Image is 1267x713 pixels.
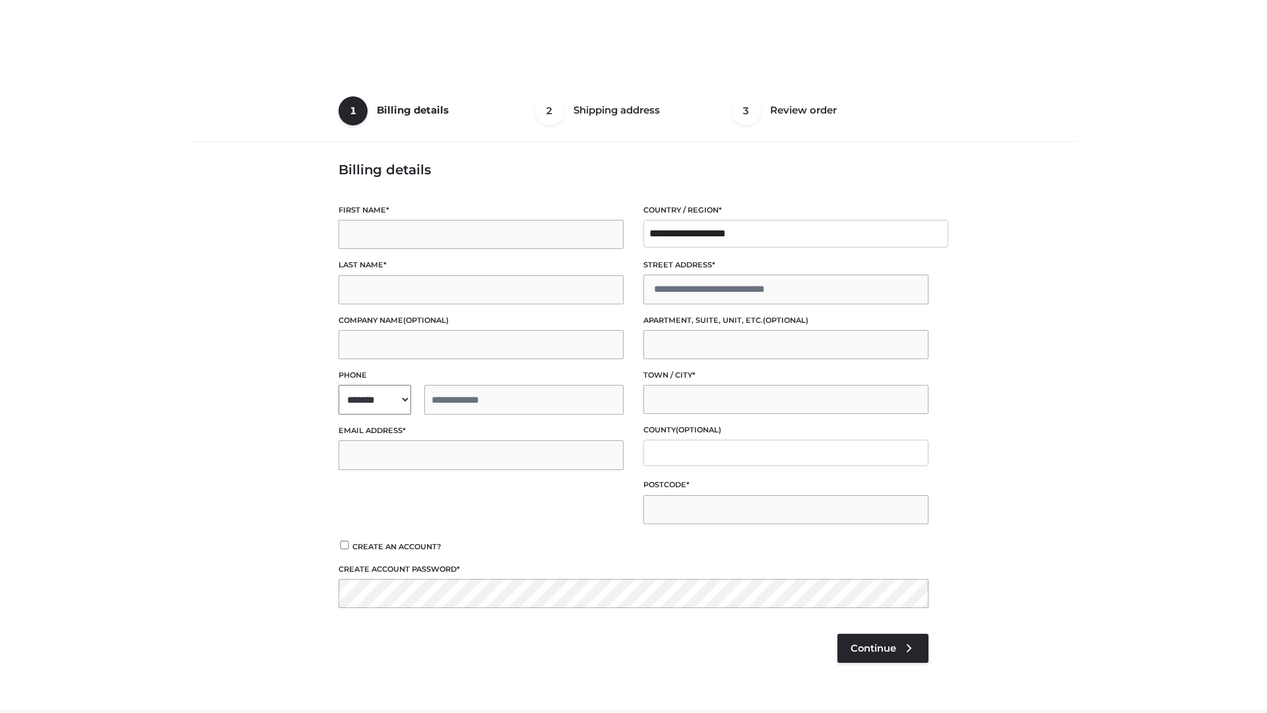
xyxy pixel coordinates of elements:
span: (optional) [763,316,808,325]
label: Create account password [339,563,928,576]
label: Country / Region [643,204,928,217]
a: Continue [837,634,928,663]
label: Apartment, suite, unit, etc. [643,314,928,327]
span: (optional) [403,316,449,325]
span: 1 [339,96,368,125]
label: Postcode [643,479,928,491]
label: First name [339,204,624,217]
label: Last name [339,259,624,271]
h3: Billing details [339,162,928,178]
label: Town / City [643,369,928,382]
span: (optional) [676,425,721,434]
label: Street address [643,259,928,271]
input: Create an account? [339,541,350,549]
span: Shipping address [573,104,660,116]
span: 3 [732,96,761,125]
span: Continue [851,642,896,654]
span: Review order [770,104,837,116]
label: County [643,424,928,436]
label: Email address [339,424,624,437]
label: Company name [339,314,624,327]
span: 2 [535,96,564,125]
span: Billing details [377,104,449,116]
label: Phone [339,369,624,382]
span: Create an account? [352,542,441,551]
